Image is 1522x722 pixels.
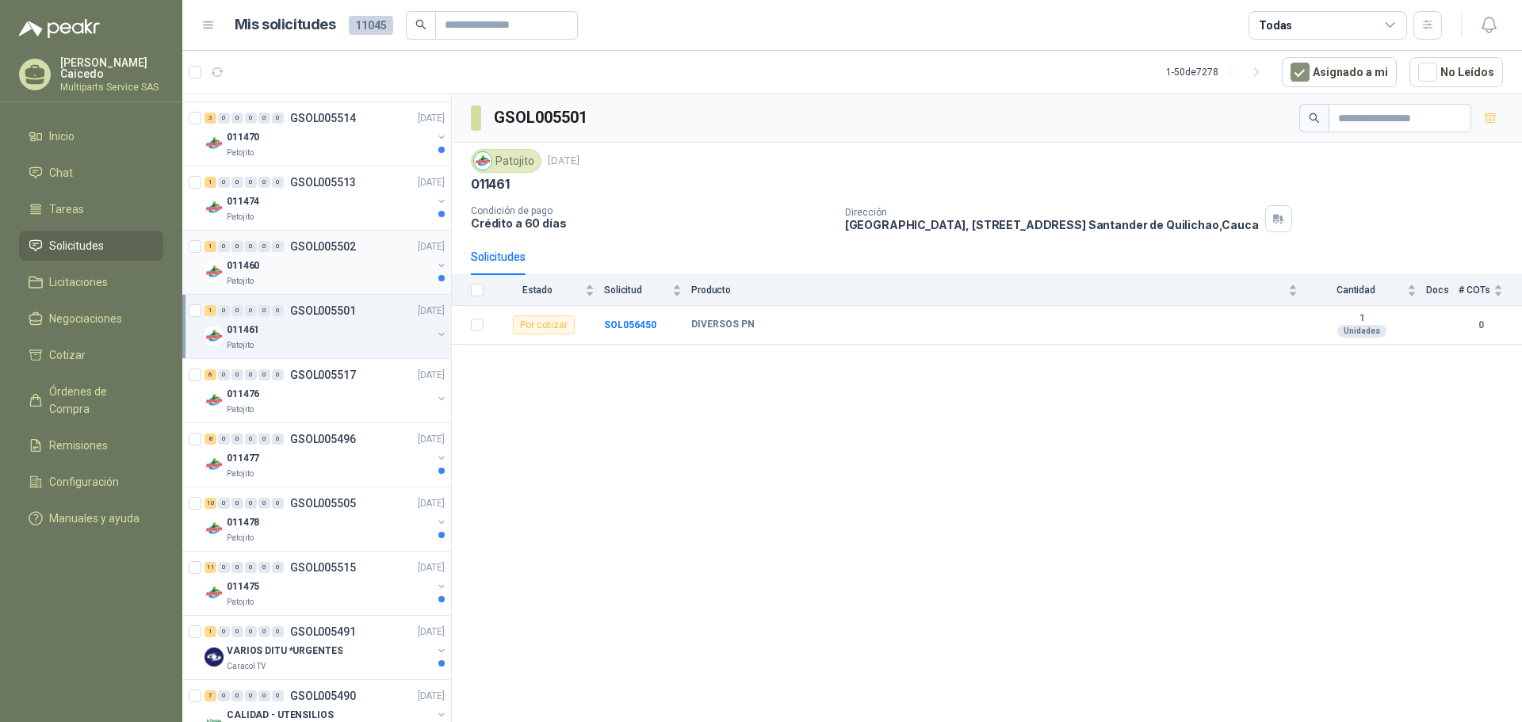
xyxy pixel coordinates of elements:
span: Solicitud [604,285,669,296]
p: GSOL005505 [290,498,356,509]
div: 0 [231,626,243,637]
img: Company Logo [474,152,491,170]
div: 0 [218,626,230,637]
div: 0 [272,626,284,637]
a: Manuales y ayuda [19,503,163,533]
div: 0 [231,434,243,445]
span: Licitaciones [49,273,108,291]
p: Multiparts Service SAS [60,82,163,92]
div: 0 [258,626,270,637]
div: 0 [231,562,243,573]
img: Company Logo [205,134,224,153]
div: 0 [245,562,257,573]
p: 011477 [227,451,259,466]
a: Negociaciones [19,304,163,334]
div: 0 [272,498,284,509]
p: [DATE] [418,432,445,447]
div: 1 [205,241,216,252]
p: Dirección [845,207,1259,218]
p: 011461 [471,176,510,193]
div: 0 [231,498,243,509]
th: Cantidad [1307,275,1426,306]
a: Solicitudes [19,231,163,261]
p: [DATE] [418,368,445,383]
div: 0 [245,369,257,380]
span: Cantidad [1307,285,1404,296]
p: [DATE] [418,560,445,575]
a: 3 0 0 0 0 0 GSOL005514[DATE] Company Logo011470Patojito [205,109,448,159]
div: 1 [205,626,216,637]
p: GSOL005514 [290,113,356,124]
button: No Leídos [1409,57,1503,87]
div: 0 [218,177,230,188]
div: 0 [245,305,257,316]
p: [DATE] [418,689,445,704]
p: Patojito [227,468,254,480]
a: Cotizar [19,340,163,370]
div: 0 [231,305,243,316]
a: Órdenes de Compra [19,376,163,424]
span: Producto [691,285,1285,296]
p: GSOL005496 [290,434,356,445]
a: Inicio [19,121,163,151]
div: Unidades [1337,325,1386,338]
img: Company Logo [205,455,224,474]
div: 0 [218,305,230,316]
span: Negociaciones [49,310,122,327]
div: 0 [245,626,257,637]
div: 0 [218,369,230,380]
p: 011460 [227,258,259,273]
p: [PERSON_NAME] Caicedo [60,57,163,79]
div: 0 [245,241,257,252]
div: 6 [205,369,216,380]
a: 1 0 0 0 0 0 GSOL005502[DATE] Company Logo011460Patojito [205,237,448,288]
div: 0 [245,113,257,124]
span: 11045 [349,16,393,35]
div: 0 [245,498,257,509]
p: Condición de pago [471,205,832,216]
div: 0 [218,498,230,509]
p: [DATE] [418,496,445,511]
p: 011461 [227,323,259,338]
img: Logo peakr [19,19,100,38]
p: 011470 [227,130,259,145]
div: 0 [258,434,270,445]
a: 6 0 0 0 0 0 GSOL005517[DATE] Company Logo011476Patojito [205,365,448,416]
div: 8 [205,434,216,445]
p: GSOL005502 [290,241,356,252]
div: Por cotizar [513,315,575,334]
a: 11 0 0 0 0 0 GSOL005515[DATE] Company Logo011475Patojito [205,558,448,609]
p: Caracol TV [227,660,266,673]
a: 10 0 0 0 0 0 GSOL005505[DATE] Company Logo011478Patojito [205,494,448,544]
img: Company Logo [205,519,224,538]
p: GSOL005513 [290,177,356,188]
p: GSOL005491 [290,626,356,637]
a: SOL056450 [604,319,656,330]
div: 0 [258,305,270,316]
div: 0 [231,113,243,124]
div: 0 [258,498,270,509]
div: 0 [272,690,284,701]
b: 1 [1307,312,1417,325]
img: Company Logo [205,198,224,217]
span: Cotizar [49,346,86,364]
div: 0 [258,690,270,701]
a: Configuración [19,467,163,497]
p: Patojito [227,532,254,544]
p: Crédito a 60 días [471,216,832,230]
p: GSOL005515 [290,562,356,573]
span: Configuración [49,473,119,491]
div: 0 [272,177,284,188]
th: Estado [493,275,604,306]
th: Solicitud [604,275,691,306]
span: Manuales y ayuda [49,510,140,527]
p: [DATE] [418,175,445,190]
div: 0 [258,113,270,124]
div: 0 [272,305,284,316]
span: Inicio [49,128,75,145]
a: Remisiones [19,430,163,460]
div: 0 [258,562,270,573]
div: 0 [258,369,270,380]
img: Company Logo [205,262,224,281]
